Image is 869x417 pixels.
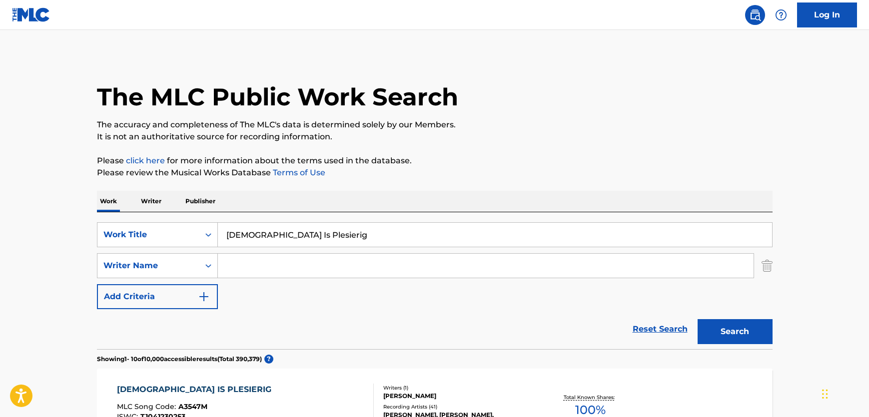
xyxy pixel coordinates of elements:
[383,403,534,411] div: Recording Artists ( 41 )
[97,284,218,309] button: Add Criteria
[198,291,210,303] img: 9d2ae6d4665cec9f34b9.svg
[775,9,787,21] img: help
[117,384,276,396] div: [DEMOGRAPHIC_DATA] IS PLESIERIG
[762,253,773,278] img: Delete Criterion
[797,2,857,27] a: Log In
[97,222,773,349] form: Search Form
[97,82,458,112] h1: The MLC Public Work Search
[383,384,534,392] div: Writers ( 1 )
[745,5,765,25] a: Public Search
[383,392,534,401] div: [PERSON_NAME]
[97,191,120,212] p: Work
[97,167,773,179] p: Please review the Musical Works Database
[271,168,325,177] a: Terms of Use
[182,191,218,212] p: Publisher
[628,318,693,340] a: Reset Search
[178,402,207,411] span: A3547M
[103,229,193,241] div: Work Title
[138,191,164,212] p: Writer
[819,369,869,417] iframe: Chat Widget
[771,5,791,25] div: Help
[12,7,50,22] img: MLC Logo
[564,394,617,401] p: Total Known Shares:
[749,9,761,21] img: search
[97,131,773,143] p: It is not an authoritative source for recording information.
[97,355,262,364] p: Showing 1 - 10 of 10,000 accessible results (Total 390,379 )
[97,119,773,131] p: The accuracy and completeness of The MLC's data is determined solely by our Members.
[117,402,178,411] span: MLC Song Code :
[97,155,773,167] p: Please for more information about the terms used in the database.
[126,156,165,165] a: click here
[264,355,273,364] span: ?
[698,319,773,344] button: Search
[103,260,193,272] div: Writer Name
[822,379,828,409] div: Drag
